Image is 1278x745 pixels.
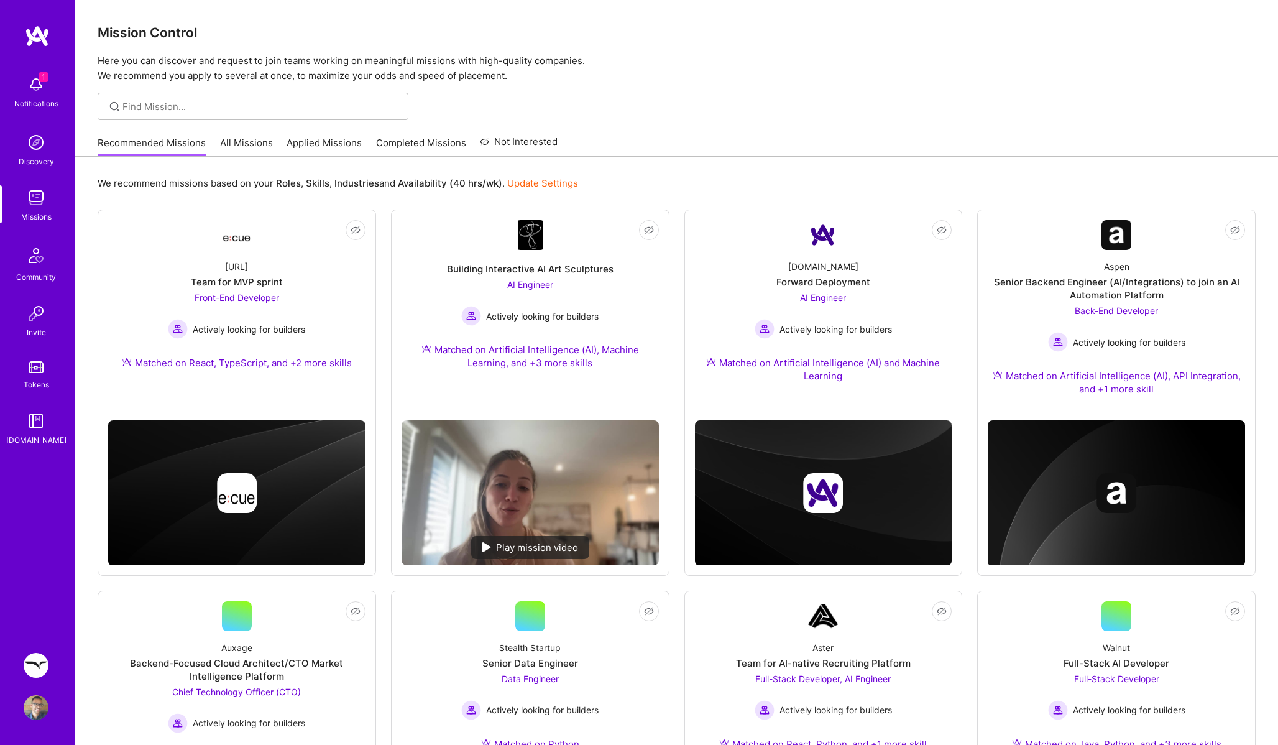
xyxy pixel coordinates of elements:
[193,716,305,729] span: Actively looking for builders
[122,357,132,367] img: Ateam Purple Icon
[24,130,48,155] img: discovery
[937,225,947,235] i: icon EyeClosed
[706,357,716,367] img: Ateam Purple Icon
[220,136,273,157] a: All Missions
[1230,225,1240,235] i: icon EyeClosed
[800,292,846,303] span: AI Engineer
[499,641,561,654] div: Stealth Startup
[98,136,206,157] a: Recommended Missions
[19,155,54,168] div: Discovery
[98,53,1256,83] p: Here you can discover and request to join teams working on meaningful missions with high-quality ...
[21,695,52,720] a: User Avatar
[29,361,44,373] img: tokens
[168,713,188,733] img: Actively looking for builders
[21,210,52,223] div: Missions
[376,136,466,157] a: Completed Missions
[24,695,48,720] img: User Avatar
[1075,305,1158,316] span: Back-End Developer
[14,97,58,110] div: Notifications
[193,323,305,336] span: Actively looking for builders
[779,703,892,716] span: Actively looking for builders
[1073,336,1185,349] span: Actively looking for builders
[808,220,838,250] img: Company Logo
[168,319,188,339] img: Actively looking for builders
[334,177,379,189] b: Industries
[21,653,52,678] a: Freed: Enterprise healthcare AI integration tool
[988,220,1245,410] a: Company LogoAspenSenior Backend Engineer (AI/Integrations) to join an AI Automation PlatformBack-...
[108,657,365,683] div: Backend-Focused Cloud Architect/CTO Market Intelligence Platform
[191,275,283,289] div: Team for MVP sprint
[25,25,50,47] img: logo
[988,275,1245,302] div: Senior Backend Engineer (AI/Integrations) to join an AI Automation Platform
[1074,673,1159,684] span: Full-Stack Developer
[402,343,659,369] div: Matched on Artificial Intelligence (AI), Machine Learning, and +3 more skills
[21,241,51,271] img: Community
[98,25,1256,40] h3: Mission Control
[461,306,481,326] img: Actively looking for builders
[39,72,48,82] span: 1
[1103,641,1130,654] div: Walnut
[217,473,257,513] img: Company logo
[398,177,502,189] b: Availability (40 hrs/wk)
[6,433,67,447] div: [DOMAIN_NAME]
[755,700,775,720] img: Actively looking for builders
[108,420,365,566] img: cover
[803,473,843,513] img: Company logo
[98,177,578,190] p: We recommend missions based on your , , and .
[988,369,1245,396] div: Matched on Artificial Intelligence (AI), API Integration, and +1 more skill
[736,657,911,670] div: Team for AI-native Recruiting Platform
[351,606,361,616] i: icon EyeClosed
[471,536,589,559] div: Play mission video
[482,542,491,552] img: play
[695,420,952,566] img: cover
[644,225,654,235] i: icon EyeClosed
[108,220,365,387] a: Company Logo[URL]Team for MVP sprintFront-End Developer Actively looking for buildersActively loo...
[482,657,578,670] div: Senior Data Engineer
[812,641,834,654] div: Aster
[937,606,947,616] i: icon EyeClosed
[1064,657,1169,670] div: Full-Stack AI Developer
[24,301,48,326] img: Invite
[695,356,952,382] div: Matched on Artificial Intelligence (AI) and Machine Learning
[507,177,578,189] a: Update Settings
[1073,703,1185,716] span: Actively looking for builders
[644,606,654,616] i: icon EyeClosed
[480,134,558,157] a: Not Interested
[486,703,599,716] span: Actively looking for builders
[461,700,481,720] img: Actively looking for builders
[287,136,362,157] a: Applied Missions
[988,420,1245,567] img: cover
[1101,220,1131,250] img: Company Logo
[402,420,659,565] img: No Mission
[695,220,952,397] a: Company Logo[DOMAIN_NAME]Forward DeploymentAI Engineer Actively looking for buildersActively look...
[351,225,361,235] i: icon EyeClosed
[421,344,431,354] img: Ateam Purple Icon
[507,279,553,290] span: AI Engineer
[24,72,48,97] img: bell
[172,687,301,697] span: Chief Technology Officer (CTO)
[755,673,891,684] span: Full-Stack Developer, AI Engineer
[788,260,858,273] div: [DOMAIN_NAME]
[502,673,559,684] span: Data Engineer
[1096,473,1136,513] img: Company logo
[808,601,838,631] img: Company Logo
[1048,332,1068,352] img: Actively looking for builders
[24,185,48,210] img: teamwork
[402,220,659,410] a: Company LogoBuilding Interactive AI Art SculpturesAI Engineer Actively looking for buildersActive...
[276,177,301,189] b: Roles
[776,275,870,289] div: Forward Deployment
[27,326,46,339] div: Invite
[486,310,599,323] span: Actively looking for builders
[447,262,614,275] div: Building Interactive AI Art Sculptures
[1104,260,1129,273] div: Aspen
[24,378,49,391] div: Tokens
[24,409,48,433] img: guide book
[1048,700,1068,720] img: Actively looking for builders
[993,370,1003,380] img: Ateam Purple Icon
[518,220,543,250] img: Company Logo
[779,323,892,336] span: Actively looking for builders
[108,99,122,114] i: icon SearchGrey
[225,260,248,273] div: [URL]
[221,641,252,654] div: Auxage
[122,100,399,113] input: Find Mission...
